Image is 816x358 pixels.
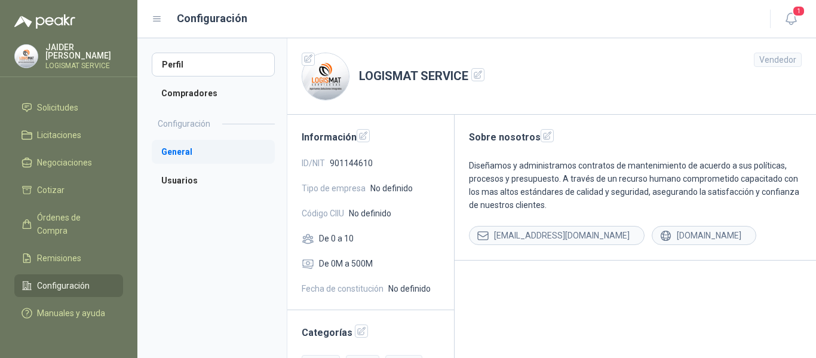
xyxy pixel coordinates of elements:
span: No definido [370,182,413,195]
span: De 0 a 10 [319,232,354,245]
span: Configuración [37,279,90,292]
img: Company Logo [15,45,38,68]
span: No definido [388,282,431,295]
a: Configuración [14,274,123,297]
button: 1 [780,8,802,30]
a: General [152,140,275,164]
a: Órdenes de Compra [14,206,123,242]
span: De 0M a 500M [319,257,373,270]
h1: Configuración [177,10,247,27]
span: Fecha de constitución [302,282,384,295]
span: Manuales y ayuda [37,307,105,320]
a: Solicitudes [14,96,123,119]
p: Diseñamos y administramos contratos de mantenimiento de acuerdo a sus políticas, procesos y presu... [469,159,802,212]
a: Perfil [152,53,275,77]
a: Negociaciones [14,151,123,174]
h2: Información [302,129,440,145]
span: Tipo de empresa [302,182,366,195]
div: [EMAIL_ADDRESS][DOMAIN_NAME] [469,226,645,245]
span: Cotizar [37,183,65,197]
span: Código CIIU [302,207,344,220]
img: Logo peakr [14,14,75,29]
span: 1 [792,5,805,17]
a: Manuales y ayuda [14,302,123,325]
h2: Sobre nosotros [469,129,802,145]
span: ID/NIT [302,157,325,170]
h1: LOGISMAT SERVICE [359,67,484,85]
p: JAIDER [PERSON_NAME] [45,43,123,60]
span: 901144610 [330,157,373,170]
div: Vendedor [754,53,802,67]
span: Negociaciones [37,156,92,169]
img: Company Logo [302,53,349,100]
div: [DOMAIN_NAME] [652,226,756,245]
span: Órdenes de Compra [37,211,112,237]
a: Usuarios [152,169,275,192]
a: Remisiones [14,247,123,270]
span: No definido [349,207,391,220]
a: Licitaciones [14,124,123,146]
a: Cotizar [14,179,123,201]
h2: Configuración [158,117,210,130]
p: LOGISMAT SERVICE [45,62,123,69]
h2: Categorías [302,325,440,340]
span: Licitaciones [37,128,81,142]
span: Solicitudes [37,101,78,114]
a: Compradores [152,81,275,105]
span: Remisiones [37,252,81,265]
